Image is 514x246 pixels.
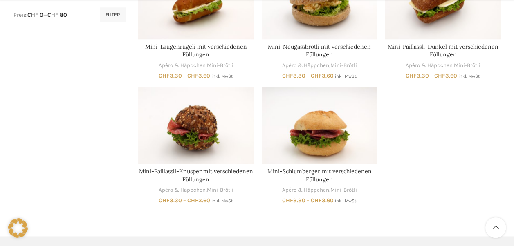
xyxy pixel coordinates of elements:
[183,197,186,204] span: –
[406,72,417,79] span: CHF
[282,72,305,79] bdi: 3.30
[311,72,322,79] span: CHF
[159,197,170,204] span: CHF
[307,197,310,204] span: –
[335,74,357,79] small: inkl. MwSt.
[187,197,198,204] span: CHF
[262,87,377,164] a: Mini-Schlumberger mit verschiedenen Füllungen
[138,186,254,194] div: ,
[183,72,186,79] span: –
[211,74,233,79] small: inkl. MwSt.
[207,62,233,69] a: Mini-Brötli
[406,62,453,69] a: Apéro & Häppchen
[434,72,445,79] span: CHF
[187,72,210,79] bdi: 3.60
[187,72,198,79] span: CHF
[307,72,310,79] span: –
[282,62,329,69] a: Apéro & Häppchen
[211,198,233,204] small: inkl. MwSt.
[311,72,334,79] bdi: 3.60
[282,72,293,79] span: CHF
[282,186,329,194] a: Apéro & Häppchen
[47,11,67,18] span: CHF 80
[458,74,480,79] small: inkl. MwSt.
[159,72,170,79] span: CHF
[267,168,372,183] a: Mini-Schlumberger mit verschiedenen Füllungen
[385,62,501,69] div: ,
[138,62,254,69] div: ,
[335,198,357,204] small: inkl. MwSt.
[100,7,126,22] button: Filter
[262,186,377,194] div: ,
[311,197,334,204] bdi: 3.60
[282,197,305,204] bdi: 3.30
[268,43,371,58] a: Mini-Neugassbrötli mit verschiedenen Füllungen
[159,197,182,204] bdi: 3.30
[406,72,429,79] bdi: 3.30
[330,186,357,194] a: Mini-Brötli
[330,62,357,69] a: Mini-Brötli
[454,62,480,69] a: Mini-Brötli
[187,197,210,204] bdi: 3.60
[159,186,206,194] a: Apéro & Häppchen
[145,43,247,58] a: Mini-Laugenrugeli mit verschiedenen Füllungen
[388,43,498,58] a: Mini-Paillassli-Dunkel mit verschiedenen Füllungen
[434,72,457,79] bdi: 3.60
[430,72,433,79] span: –
[159,62,206,69] a: Apéro & Häppchen
[27,11,43,18] span: CHF 0
[485,217,506,238] a: Scroll to top button
[138,87,254,164] a: Mini-Paillassli-Knusper mit verschiedenen Füllungen
[207,186,233,194] a: Mini-Brötli
[282,197,293,204] span: CHF
[13,11,67,19] div: Preis: —
[311,197,322,204] span: CHF
[262,62,377,69] div: ,
[139,168,253,183] a: Mini-Paillassli-Knusper mit verschiedenen Füllungen
[159,72,182,79] bdi: 3.30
